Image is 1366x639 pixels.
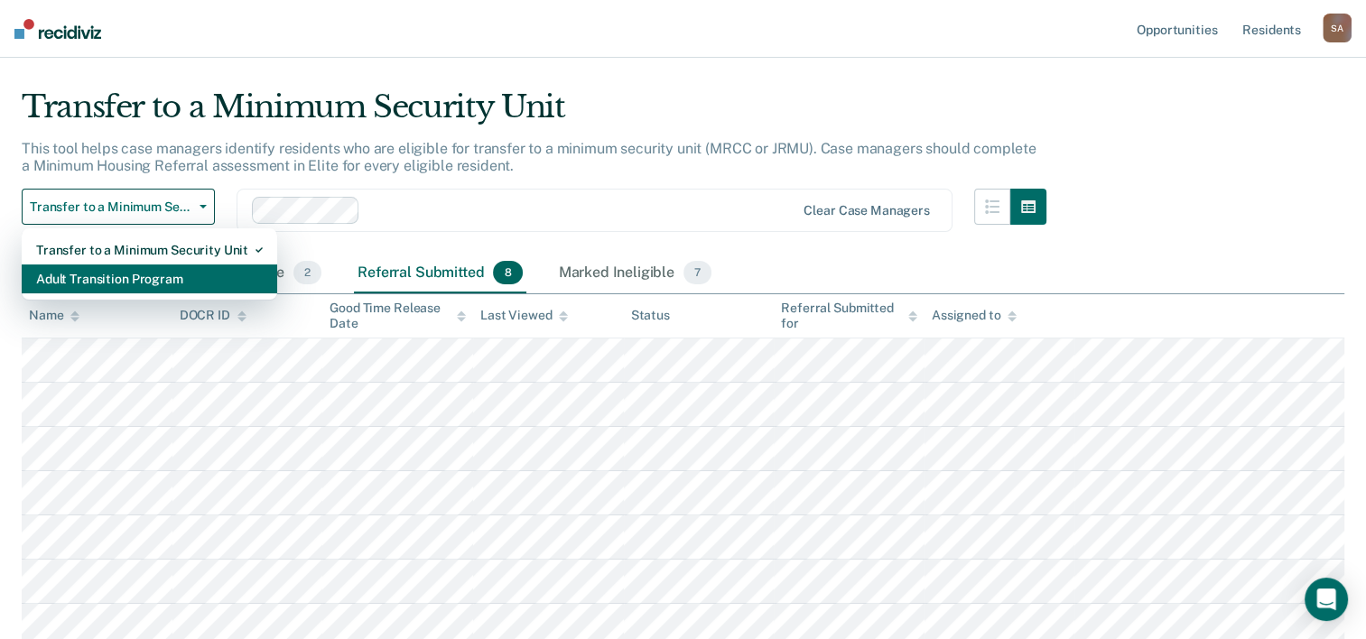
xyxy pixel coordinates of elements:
[22,189,215,225] button: Transfer to a Minimum Security Unit
[36,264,263,293] div: Adult Transition Program
[631,308,670,323] div: Status
[493,261,522,284] span: 8
[330,301,466,331] div: Good Time Release Date
[804,203,929,218] div: Clear case managers
[22,140,1036,174] p: This tool helps case managers identify residents who are eligible for transfer to a minimum secur...
[932,308,1017,323] div: Assigned to
[354,254,525,293] div: Referral Submitted8
[36,236,263,264] div: Transfer to a Minimum Security Unit
[180,308,246,323] div: DOCR ID
[480,308,568,323] div: Last Viewed
[1323,14,1352,42] button: SA
[293,261,321,284] span: 2
[1305,578,1348,621] div: Open Intercom Messenger
[22,88,1046,140] div: Transfer to a Minimum Security Unit
[30,199,192,215] span: Transfer to a Minimum Security Unit
[14,19,101,39] img: Recidiviz
[29,308,79,323] div: Name
[1323,14,1352,42] div: S A
[683,261,711,284] span: 7
[555,254,716,293] div: Marked Ineligible7
[781,301,917,331] div: Referral Submitted for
